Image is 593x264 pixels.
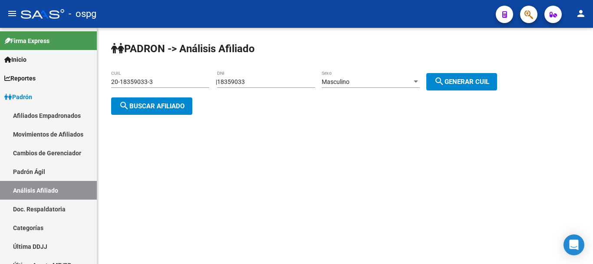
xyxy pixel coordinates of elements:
span: - ospg [69,4,96,23]
div: | [216,78,504,85]
span: Reportes [4,74,36,83]
span: Padrón [4,92,32,102]
span: Generar CUIL [434,78,489,86]
mat-icon: person [576,8,586,19]
strong: PADRON -> Análisis Afiliado [111,43,255,55]
mat-icon: search [119,100,129,111]
button: Generar CUIL [426,73,497,90]
mat-icon: menu [7,8,17,19]
mat-icon: search [434,76,445,87]
span: Masculino [322,78,349,85]
span: Buscar afiliado [119,102,184,110]
div: Open Intercom Messenger [563,234,584,255]
button: Buscar afiliado [111,97,192,115]
span: Inicio [4,55,26,64]
span: Firma Express [4,36,49,46]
